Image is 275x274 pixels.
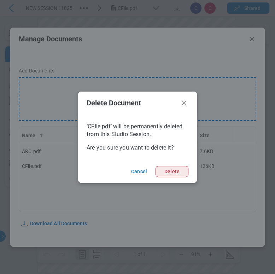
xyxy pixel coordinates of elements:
[156,166,188,177] button: Delete
[87,99,177,107] h2: Delete Document
[180,99,188,107] button: Close
[87,144,188,152] p: Are you sure you want to delete it?
[128,166,150,177] button: Cancel
[87,123,188,138] p: ‘CFile.pdf’ will be permanently deleted from this Studio Session.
